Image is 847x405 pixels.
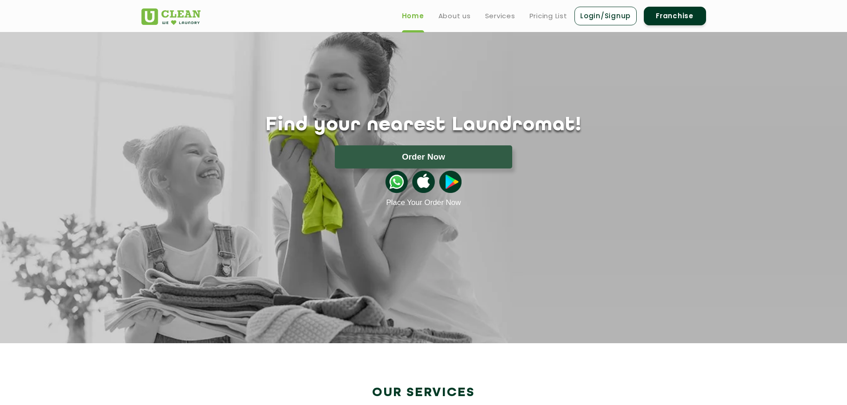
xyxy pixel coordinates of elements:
a: Pricing List [530,11,567,21]
img: UClean Laundry and Dry Cleaning [141,8,201,25]
a: Services [485,11,515,21]
a: About us [438,11,471,21]
h1: Find your nearest Laundromat! [135,114,713,136]
a: Login/Signup [574,7,637,25]
h2: Our Services [141,385,706,400]
button: Order Now [335,145,512,168]
a: Home [402,11,424,21]
img: playstoreicon.png [439,171,462,193]
img: whatsappicon.png [385,171,408,193]
a: Place Your Order Now [386,198,461,207]
img: apple-icon.png [412,171,434,193]
a: Franchise [644,7,706,25]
